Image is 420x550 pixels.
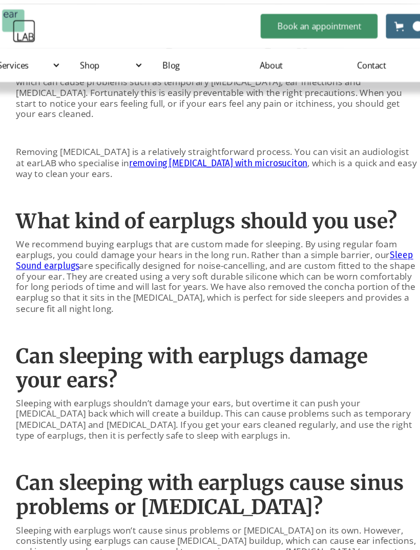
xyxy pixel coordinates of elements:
div: Shop [85,71,140,82]
h2: What kind of earplugs should you use? [26,209,394,231]
a: Sleep Sound earplugs [26,246,391,266]
p: Earplugs are, for the most part, safe to sleep with (if you use the right type of earplugs). If y... [26,67,394,126]
div: Services [1,61,76,92]
div: Shop [76,61,152,92]
a: Blog [152,62,241,91]
p: ‍ [26,134,394,144]
p: ‍ [26,189,394,199]
a: About [242,62,331,91]
p: Removing [MEDICAL_DATA] is a relatively straightforward process. You can visit an audiologist at ... [26,151,394,181]
p: Sleeping with earplugs won’t cause sinus problems or [MEDICAL_DATA] on its own. However, consiste... [26,499,394,548]
p: Sleeping with earplugs shouldn’t damage your ears, but overtime it can push your [MEDICAL_DATA] b... [26,382,394,422]
a: home [13,25,44,56]
p: ‍ [26,429,394,439]
p: ‍ [26,313,394,323]
div: Services [9,71,64,82]
a: Contact [331,62,420,91]
a: Book an appointment [250,29,358,52]
p: We recommend buying earplugs that are custom made for sleeping. By using regular foam earplugs, y... [26,236,394,305]
a: Open cart containing items [366,29,407,52]
a: removing [MEDICAL_DATA] with microsuciton [130,162,293,171]
h2: Can sleeping with earplugs cause sinus problems or [MEDICAL_DATA]? [26,449,394,494]
h2: Can sleeping with earplugs damage your ears? [26,333,394,377]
